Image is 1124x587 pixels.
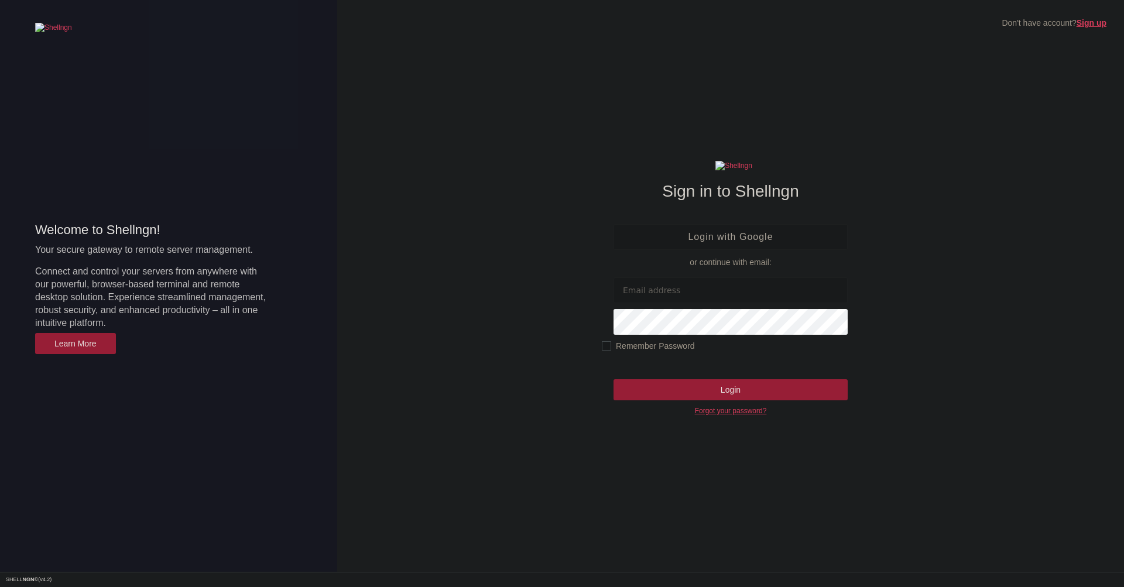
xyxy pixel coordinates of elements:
[1077,18,1106,28] a: Sign up
[6,577,52,582] span: SHELL ©
[614,224,848,250] a: Login with Google
[35,265,269,329] p: Connect and control your servers from anywhere with our powerful, browser-based terminal and remo...
[614,256,848,269] p: or continue with email:
[35,23,72,39] img: Shellngn
[35,333,116,354] a: Learn More
[35,243,269,256] p: Your secure gateway to remote server management.
[695,407,767,415] a: Forgot your password?
[715,161,752,177] img: Shellngn
[1002,18,1106,29] div: Don't have account?
[614,277,848,303] input: Email address
[614,182,848,201] h3: Sign in to Shellngn
[602,341,695,351] span: Remember Password
[35,222,269,238] h4: Welcome to Shellngn!
[614,379,848,400] input: Login
[23,576,35,582] b: NGN
[38,576,52,582] span: 4.2.0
